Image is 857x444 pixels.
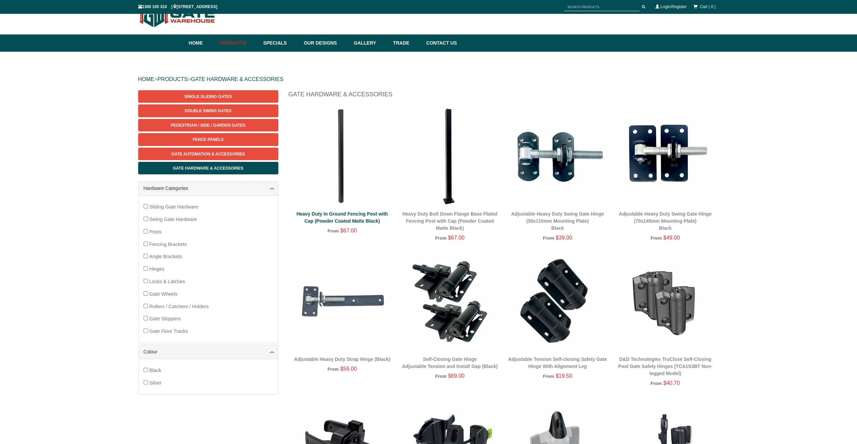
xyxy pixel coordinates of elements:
h1: Gate Hardware & Accessories [288,90,719,102]
span: $69.00 [448,373,464,379]
img: Adjustable Heavy Duty Strap Hinge (Black) - Gate Warehouse [292,251,393,352]
span: From [651,381,662,386]
img: Heavy Duty In Ground Fencing Post with Cap (Powder Coated Matte Black) - Gate Warehouse [292,105,393,206]
img: D&D Technologies TruClose Self-Closing Pool Gate Safety Hinges (TCA1S3BT Non-legged Model) - Gate... [615,251,716,352]
span: Posts [149,229,161,235]
a: Contact Us [423,34,457,52]
a: Home [189,34,217,52]
span: From [543,236,554,241]
span: Locks & Latches [149,279,185,284]
span: $40.70 [663,380,680,386]
img: Heavy Duty Bolt Down Flange Base Plated Fencing Post with Cap (Powder Coated Matte Black) - Gate ... [399,105,500,206]
a: Gate Hardware & Accessories [138,162,278,174]
a: Adjustable Heavy Duty Swing Gate Hinge (50x115mm Mounting Plate)Black [511,211,604,231]
span: Gate Automation & Accessories [171,152,245,156]
span: Silver [149,380,161,386]
a: GATE HARDWARE & ACCESSORIES [191,76,283,82]
span: Angle Brackets [149,254,182,259]
span: Single Sliding Gates [184,94,232,99]
a: Trade [389,34,423,52]
a: PRODUCTS [157,76,188,82]
img: Adjustable Heavy Duty Swing Gate Hinge (50x115mm Mounting Plate) - Black - Gate Warehouse [507,105,608,206]
span: From [651,236,662,241]
span: Rollers / Catchers / Holders [149,304,209,309]
img: Self-Closing Gate Hinge - Adjustable Tension and Install Gap (Black) - Gate Warehouse [399,251,500,352]
img: Adjustable Tension Self-closing Safety Gate Hinge With Alignment Leg - Gate Warehouse [507,251,608,352]
span: Gate Floor Tracks [149,328,188,334]
a: Gate Automation & Accessories [138,148,278,160]
span: Double Swing Gates [185,108,231,113]
a: Our Designs [300,34,350,52]
span: From [435,236,446,241]
a: Hardware Categories [144,185,273,192]
a: Double Swing Gates [138,104,278,117]
a: Heavy Duty Bolt Down Flange Base Plated Fencing Post with Cap (Powder Coated Matte Black) [402,211,498,231]
span: $67.00 [340,228,357,233]
span: $39.00 [556,235,572,241]
span: Swing Gate Hardware [149,217,197,222]
a: Login/Register [660,4,686,9]
a: Fence Panels [138,133,278,146]
a: Self-Closing Gate HingeAdjustable Tension and Install Gap (Black) [402,356,498,369]
span: Hinges [149,266,165,272]
a: Gallery [350,34,389,52]
a: HOME [138,76,154,82]
a: Pedestrian / Side / Garden Gates [138,119,278,131]
span: From [328,367,339,372]
span: Gate Wheels [149,291,177,297]
span: Fence Panels [193,137,224,142]
span: Gate Hardware & Accessories [173,166,244,171]
span: $67.00 [448,235,464,241]
a: D&D Technologies TruClose Self-Closing Pool Gate Safety Hinges (TCA1S3BT Non-legged Model) [618,356,712,376]
a: Adjustable Heavy Duty Swing Gate Hinge (70x145mm Mounting Plate)Black [619,211,712,231]
span: 1300 100 310 | [STREET_ADDRESS] [138,4,218,9]
span: Black [149,368,161,373]
span: Fencing Brackets [149,242,187,247]
span: Gate Stoppers [149,316,181,321]
a: Heavy Duty In Ground Fencing Post with Cap (Powder Coated Matte Black) [297,211,388,224]
a: Adjustable Tension Self-closing Safety Gate Hinge With Alignment Leg [508,356,607,369]
span: $49.00 [663,235,680,241]
span: Cart ( 0 ) [700,4,715,9]
span: Pedestrian / Side / Garden Gates [171,123,245,128]
span: From [328,228,339,233]
span: $19.50 [556,373,572,379]
a: Products [217,34,260,52]
a: Adjustable Heavy Duty Strap Hinge (Black) [294,356,390,362]
a: Specials [260,34,300,52]
span: From [543,374,554,379]
span: From [435,374,446,379]
div: > > [138,69,719,90]
span: Sliding Gate Hardware [149,204,198,209]
input: SEARCH PRODUCTS [564,3,639,11]
a: Colour [144,348,273,355]
img: Adjustable Heavy Duty Swing Gate Hinge (70x145mm Mounting Plate) - Black - Gate Warehouse [615,105,716,206]
span: $59.00 [340,366,357,372]
a: Single Sliding Gates [138,90,278,103]
iframe: LiveChat chat widget [722,263,857,420]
